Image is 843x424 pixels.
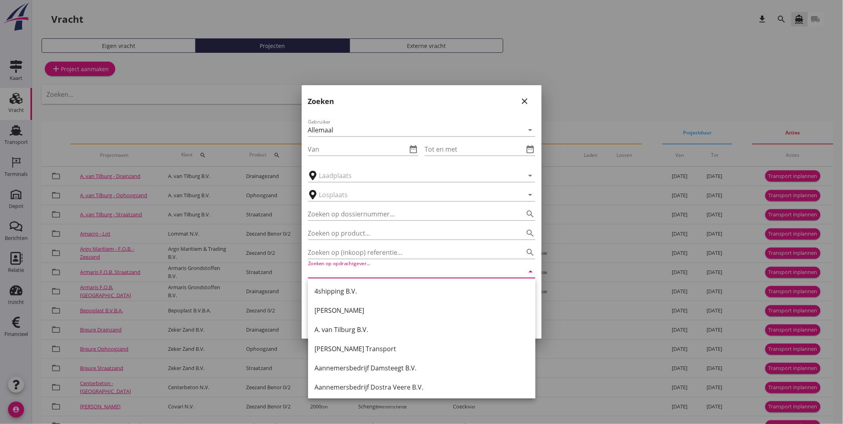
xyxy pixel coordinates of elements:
i: search [526,209,535,219]
i: search [526,228,535,238]
input: Zoeken op dossiernummer... [308,208,513,220]
div: A. van Tilburg B.V. [314,325,529,334]
i: date_range [526,144,535,154]
div: Aannemersbedrijf Dostra Veere B.V. [314,382,529,392]
input: Losplaats [319,188,513,201]
i: arrow_drop_down [526,171,535,180]
i: close [520,96,530,106]
input: Zoeken op opdrachtgever... [308,265,513,278]
i: arrow_drop_down [526,125,535,135]
div: 4shipping B.V. [314,286,529,296]
input: Van [308,143,407,156]
input: Zoeken op product... [308,227,513,240]
i: date_range [409,144,418,154]
input: Laadplaats [319,169,513,182]
div: [PERSON_NAME] [314,306,529,315]
input: Zoeken op (inkoop) referentie… [308,246,513,259]
i: arrow_drop_down [526,190,535,200]
div: [PERSON_NAME] Transport [314,344,529,354]
input: Tot en met [425,143,524,156]
div: Allemaal [308,126,334,134]
i: arrow_drop_down [526,267,535,276]
h2: Zoeken [308,96,334,107]
div: Aannemersbedrijf Damsteegt B.V. [314,363,529,373]
i: search [526,248,535,257]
